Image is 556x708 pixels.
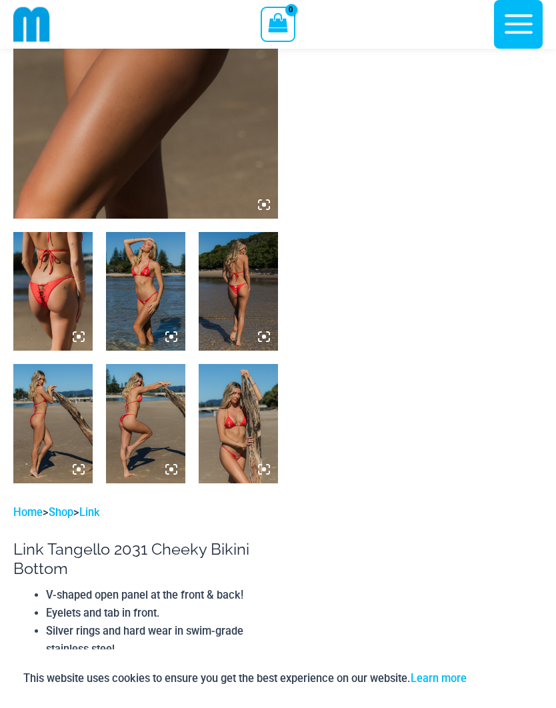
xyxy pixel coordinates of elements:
[13,540,267,578] h1: Link Tangello 2031 Cheeky Bikini Bottom
[23,669,467,687] p: This website uses cookies to ensure you get the best experience on our website.
[49,506,73,519] a: Shop
[106,232,185,351] img: Link Tangello 3070 Tri Top 2031 Cheeky
[477,663,533,695] button: Accept
[46,622,267,658] li: Silver rings and hard wear in swim-grade stainless steel.
[13,232,93,351] img: Link Tangello 2031 Cheeky
[13,506,43,519] a: Home
[13,364,93,483] img: Link Tangello 3070 Tri Top 2031 Cheeky
[411,672,467,685] a: Learn more
[199,232,278,351] img: Link Tangello 3070 Tri Top 2031 Cheeky
[199,364,278,483] img: Link Tangello 3070 Tri Top 2031 Cheeky
[261,7,295,41] a: View Shopping Cart, empty
[13,6,50,43] img: cropped mm emblem
[79,506,100,519] a: Link
[106,364,185,483] img: Link Tangello 3070 Tri Top 2031 Cheeky
[46,604,267,622] li: Eyelets and tab in front.
[46,586,267,604] li: V-shaped open panel at the front & back!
